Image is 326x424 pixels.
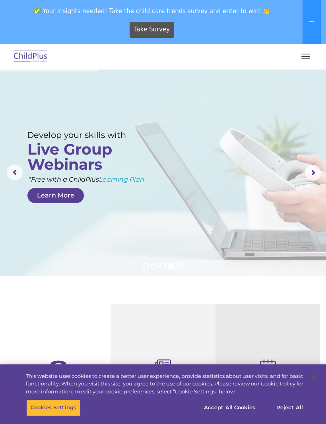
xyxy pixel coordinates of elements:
[12,47,49,66] img: ChildPlus by Procare Solutions
[27,142,127,172] rs-layer: Live Group Webinars
[27,130,134,140] rs-layer: Develop your skills with
[99,176,144,183] a: Learning Plan
[200,399,260,416] button: Accept All Cookies
[265,399,314,416] button: Reject All
[26,399,81,416] button: Cookies Settings
[29,174,182,184] rs-layer: *Free with a ChildPlus
[26,372,303,396] div: This website uses cookies to create a better user experience, provide statistics about user visit...
[27,188,84,203] a: Learn More
[305,368,322,386] button: Close
[134,23,170,37] span: Take Survey
[3,3,301,19] span: ✅ Your insights needed! Take the child care trends survey and enter to win! 👏
[130,22,175,38] a: Take Survey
